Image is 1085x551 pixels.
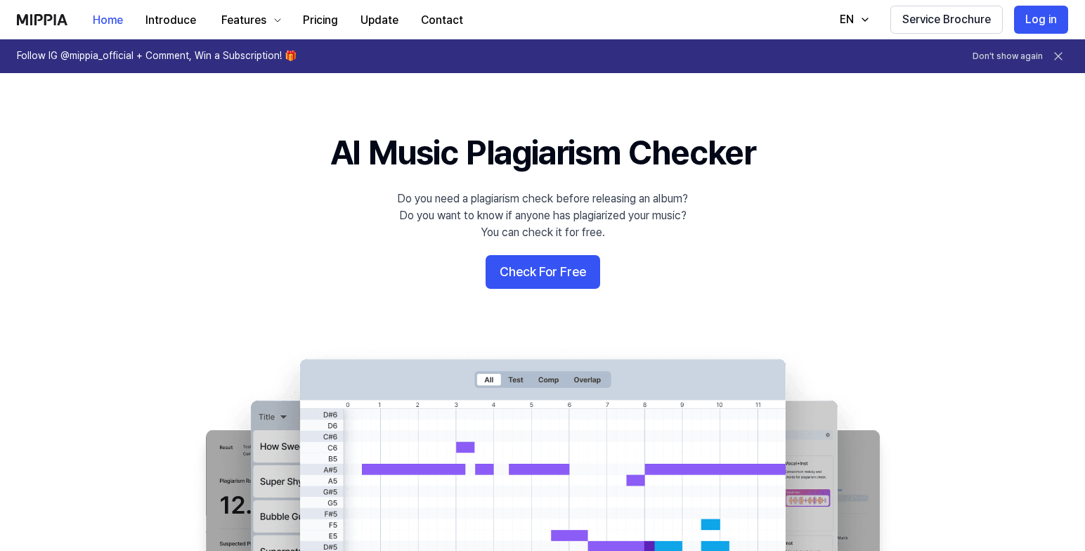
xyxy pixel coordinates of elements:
button: Home [82,6,134,34]
button: Contact [410,6,474,34]
button: Don't show again [973,51,1043,63]
a: Update [349,1,410,39]
img: logo [17,14,67,25]
button: Log in [1014,6,1068,34]
a: Home [82,1,134,39]
button: Service Brochure [890,6,1003,34]
button: Introduce [134,6,207,34]
button: EN [826,6,879,34]
div: Do you need a plagiarism check before releasing an album? Do you want to know if anyone has plagi... [397,190,688,241]
button: Features [207,6,292,34]
h1: AI Music Plagiarism Checker [330,129,755,176]
button: Check For Free [486,255,600,289]
h1: Follow IG @mippia_official + Comment, Win a Subscription! 🎁 [17,49,297,63]
button: Update [349,6,410,34]
div: EN [837,11,857,28]
button: Pricing [292,6,349,34]
div: Features [219,12,269,29]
